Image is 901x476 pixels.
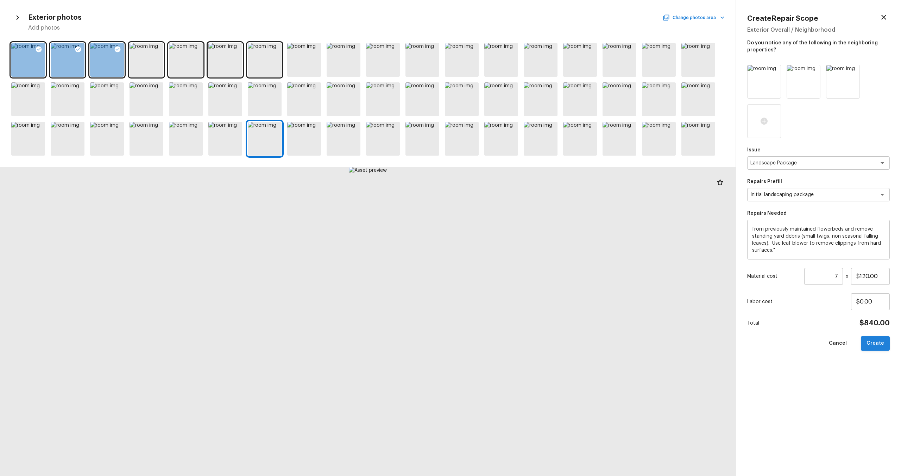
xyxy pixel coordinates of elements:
[664,13,724,22] button: Change photos area
[747,146,890,154] p: Issue
[750,159,867,167] textarea: Landscape Package
[861,336,890,351] button: Create
[28,24,724,32] h5: Add photos
[747,273,801,280] p: Material cost
[787,65,820,98] img: room img
[877,190,887,200] button: Open
[823,336,852,351] button: Cancel
[747,178,890,185] p: Repairs Prefill
[859,319,890,328] h4: $840.00
[747,26,890,34] h5: Exterior Overall / Neighborhood
[747,210,890,217] p: Repairs Needed
[28,13,82,22] h4: Exterior photos
[747,320,759,327] p: Total
[750,191,867,198] textarea: Initial landscaping package
[747,37,890,54] p: Do you notice any of the following in the neighboring properties?
[747,298,851,305] p: Labor cost
[752,226,885,254] textarea: Mowing of grass up to 6" in height. Mow, edge along driveways & sidewalks, trim along standing st...
[747,268,890,285] div: x
[747,14,818,23] h4: Create Repair Scope
[748,65,781,98] img: room img
[877,158,887,168] button: Open
[826,65,859,98] img: room img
